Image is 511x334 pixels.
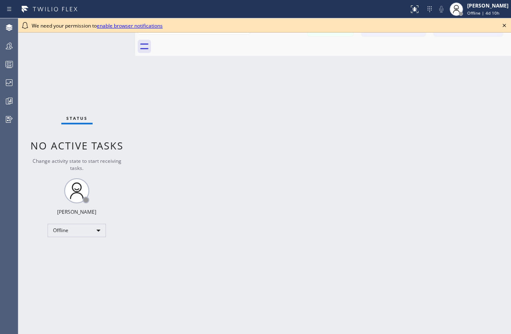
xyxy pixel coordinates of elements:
div: [PERSON_NAME] [467,2,508,9]
div: Offline [48,224,106,237]
a: enable browser notifications [97,22,163,29]
div: [PERSON_NAME] [57,208,96,215]
span: Status [66,115,88,121]
span: Offline | 4d 10h [467,10,499,16]
span: Change activity state to start receiving tasks. [33,157,121,172]
span: We need your permission to [32,22,163,29]
span: No active tasks [30,139,123,152]
button: Mute [435,3,447,15]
